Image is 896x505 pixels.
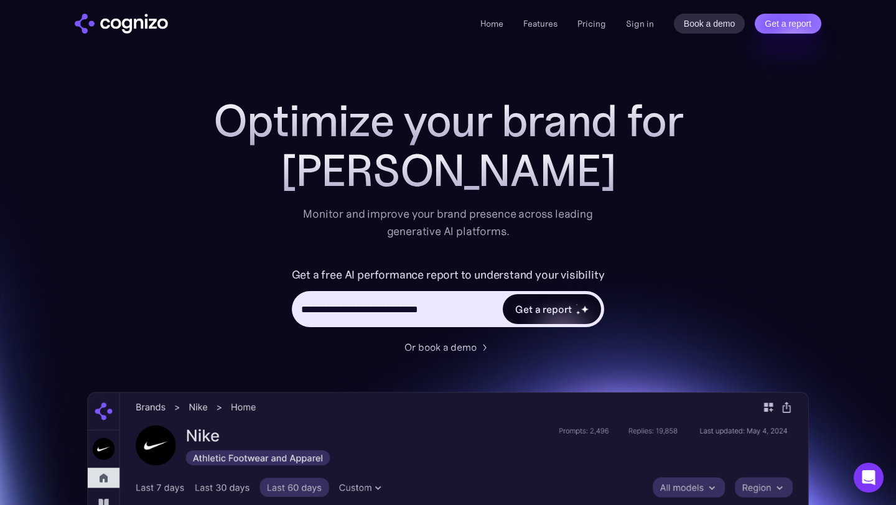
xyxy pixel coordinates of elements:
div: Or book a demo [404,340,477,354]
a: Or book a demo [404,340,492,354]
img: star [576,310,581,315]
a: Pricing [577,18,606,29]
img: star [576,304,578,306]
a: home [75,14,168,34]
a: Features [523,18,558,29]
a: Get a reportstarstarstar [502,293,602,325]
a: Home [480,18,503,29]
div: Open Intercom Messenger [854,463,884,493]
img: cognizo logo [75,14,168,34]
div: Monitor and improve your brand presence across leading generative AI platforms. [295,205,601,240]
div: [PERSON_NAME] [199,146,697,195]
div: Get a report [515,302,571,317]
a: Sign in [626,16,654,31]
h1: Optimize your brand for [199,96,697,146]
label: Get a free AI performance report to understand your visibility [292,265,605,285]
form: Hero URL Input Form [292,265,605,333]
a: Book a demo [674,14,745,34]
img: star [581,305,589,313]
a: Get a report [755,14,821,34]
